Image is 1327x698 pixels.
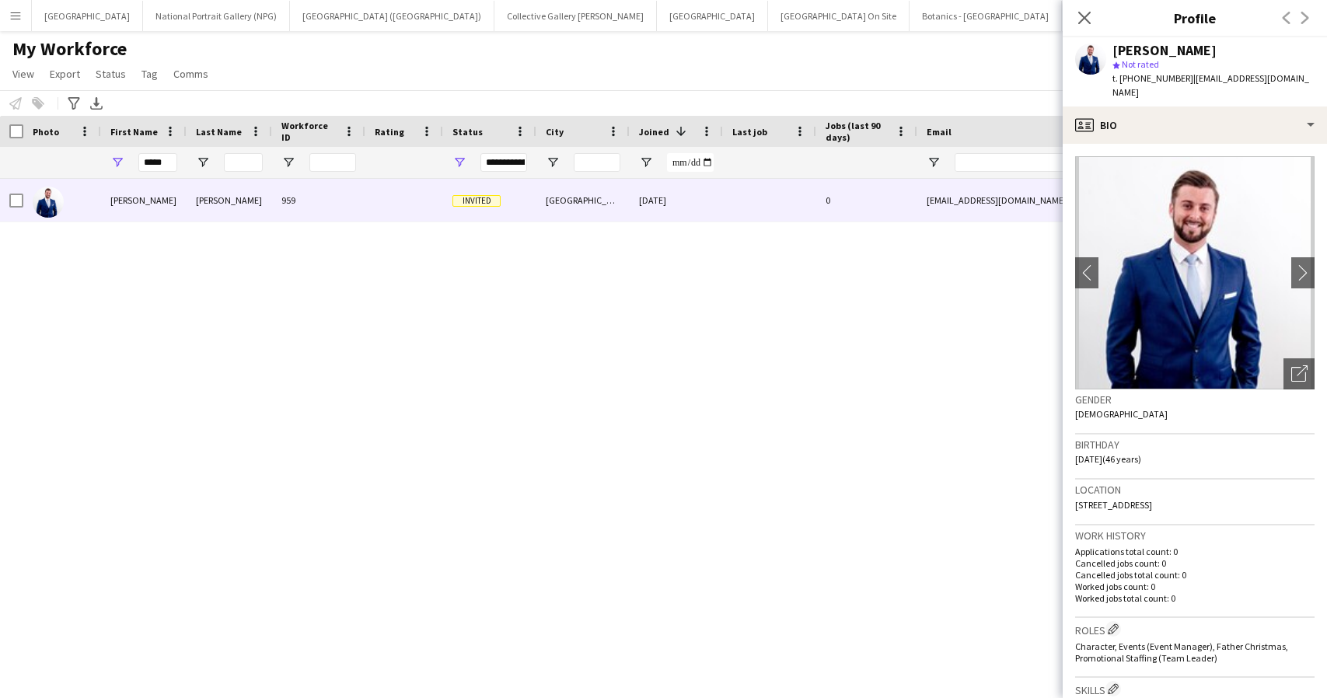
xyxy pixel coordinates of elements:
span: [DEMOGRAPHIC_DATA] [1075,408,1168,420]
button: Open Filter Menu [110,155,124,169]
p: Worked jobs count: 0 [1075,581,1315,592]
input: Joined Filter Input [667,153,714,172]
span: My Workforce [12,37,127,61]
app-action-btn: Advanced filters [65,94,83,113]
h3: Skills [1075,681,1315,697]
p: Applications total count: 0 [1075,546,1315,557]
span: Not rated [1122,58,1159,70]
button: [GEOGRAPHIC_DATA] On Site [768,1,910,31]
span: Invited [452,195,501,207]
input: Email Filter Input [955,153,1219,172]
button: Open Filter Menu [639,155,653,169]
span: [DATE] (46 years) [1075,453,1141,465]
div: 0 [816,179,917,222]
h3: Gender [1075,393,1315,407]
span: Joined [639,126,669,138]
span: View [12,67,34,81]
span: Last Name [196,126,242,138]
h3: Roles [1075,621,1315,637]
span: Status [452,126,483,138]
span: Tag [141,67,158,81]
span: First Name [110,126,158,138]
button: [GEOGRAPHIC_DATA] [657,1,768,31]
app-action-btn: Export XLSX [87,94,106,113]
div: [EMAIL_ADDRESS][DOMAIN_NAME] [917,179,1228,222]
span: t. [PHONE_NUMBER] [1112,72,1193,84]
img: Shane Ankcorn [33,187,64,218]
div: [PERSON_NAME] [1112,44,1217,58]
span: City [546,126,564,138]
div: [DATE] [630,179,723,222]
div: [PERSON_NAME] [187,179,272,222]
span: Character, Events (Event Manager), Father Christmas, Promotional Staffing (Team Leader) [1075,640,1288,664]
div: [GEOGRAPHIC_DATA] [536,179,630,222]
button: Open Filter Menu [281,155,295,169]
h3: Profile [1063,8,1327,28]
span: Photo [33,126,59,138]
span: Export [50,67,80,81]
button: National Portrait Gallery (NPG) [143,1,290,31]
span: Comms [173,67,208,81]
div: Open photos pop-in [1283,358,1315,389]
div: Bio [1063,106,1327,144]
button: Open Filter Menu [452,155,466,169]
a: Export [44,64,86,84]
a: View [6,64,40,84]
button: [GEOGRAPHIC_DATA] ([GEOGRAPHIC_DATA]) [290,1,494,31]
img: Crew avatar or photo [1075,156,1315,389]
p: Cancelled jobs total count: 0 [1075,569,1315,581]
div: 959 [272,179,365,222]
span: | [EMAIL_ADDRESS][DOMAIN_NAME] [1112,72,1309,98]
button: [GEOGRAPHIC_DATA] [32,1,143,31]
h3: Work history [1075,529,1315,543]
button: Botanics - [GEOGRAPHIC_DATA] [910,1,1062,31]
span: Last job [732,126,767,138]
span: [STREET_ADDRESS] [1075,499,1152,511]
h3: Birthday [1075,438,1315,452]
button: Open Filter Menu [927,155,941,169]
span: Jobs (last 90 days) [826,120,889,143]
input: Last Name Filter Input [224,153,263,172]
a: Comms [167,64,215,84]
a: Status [89,64,132,84]
span: Status [96,67,126,81]
h3: Location [1075,483,1315,497]
p: Cancelled jobs count: 0 [1075,557,1315,569]
button: [GEOGRAPHIC_DATA] (HES) [1062,1,1196,31]
span: Workforce ID [281,120,337,143]
button: Open Filter Menu [196,155,210,169]
input: Workforce ID Filter Input [309,153,356,172]
button: Collective Gallery [PERSON_NAME] [494,1,657,31]
input: First Name Filter Input [138,153,177,172]
span: Rating [375,126,404,138]
div: [PERSON_NAME] [101,179,187,222]
button: Open Filter Menu [546,155,560,169]
input: City Filter Input [574,153,620,172]
p: Worked jobs total count: 0 [1075,592,1315,604]
a: Tag [135,64,164,84]
span: Email [927,126,952,138]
